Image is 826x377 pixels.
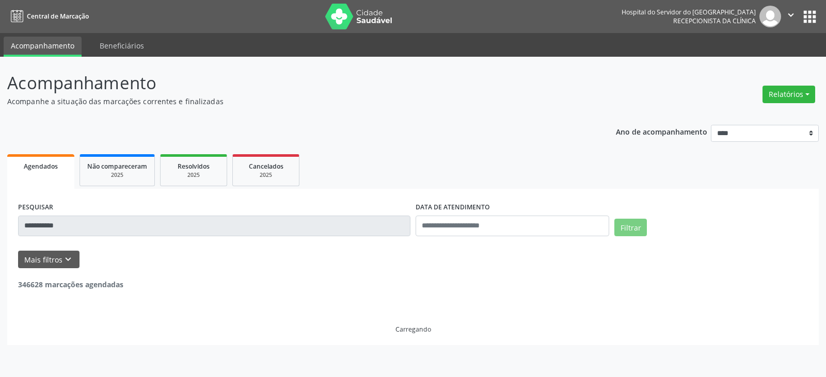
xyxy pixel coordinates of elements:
button: Filtrar [614,219,647,236]
span: Resolvidos [178,162,210,171]
a: Beneficiários [92,37,151,55]
span: Central de Marcação [27,12,89,21]
i:  [785,9,797,21]
img: img [759,6,781,27]
button: Mais filtroskeyboard_arrow_down [18,251,80,269]
div: 2025 [168,171,219,179]
div: Carregando [395,325,431,334]
button: Relatórios [763,86,815,103]
a: Central de Marcação [7,8,89,25]
i: keyboard_arrow_down [62,254,74,265]
p: Acompanhamento [7,70,575,96]
div: 2025 [240,171,292,179]
label: DATA DE ATENDIMENTO [416,200,490,216]
span: Recepcionista da clínica [673,17,756,25]
div: 2025 [87,171,147,179]
p: Ano de acompanhamento [616,125,707,138]
strong: 346628 marcações agendadas [18,280,123,289]
span: Cancelados [249,162,283,171]
button: apps [801,8,819,26]
div: Hospital do Servidor do [GEOGRAPHIC_DATA] [622,8,756,17]
button:  [781,6,801,27]
p: Acompanhe a situação das marcações correntes e finalizadas [7,96,575,107]
label: PESQUISAR [18,200,53,216]
span: Agendados [24,162,58,171]
span: Não compareceram [87,162,147,171]
a: Acompanhamento [4,37,82,57]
